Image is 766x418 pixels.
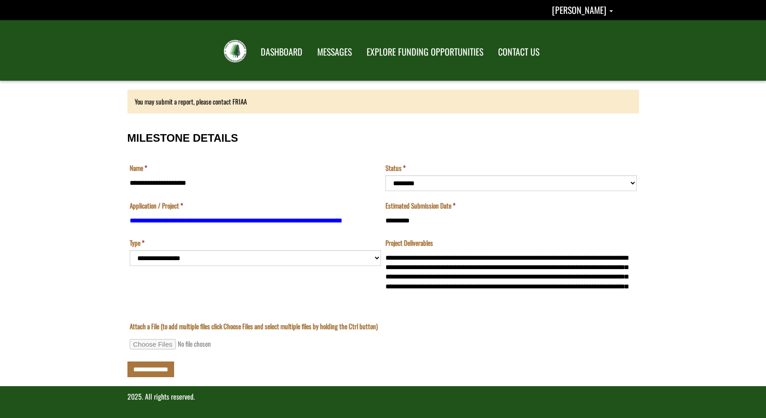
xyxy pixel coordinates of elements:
[142,391,195,402] span: . All rights reserved.
[127,132,639,144] h3: MILESTONE DETAILS
[360,41,490,63] a: EXPLORE FUNDING OPPORTUNITIES
[552,3,606,17] span: [PERSON_NAME]
[311,41,359,63] a: MESSAGES
[130,163,147,173] label: Name
[130,213,381,228] input: Application / Project is a required field.
[130,201,183,210] label: Application / Project
[130,175,381,191] input: Name
[127,123,639,377] div: Milestone Details
[385,238,433,248] label: Project Deliverables
[385,250,637,294] textarea: Project Deliverables
[491,41,546,63] a: CONTACT US
[130,322,378,331] label: Attach a File (to add multiple files click Choose Files and select multiple files by holding the ...
[224,40,246,62] img: FRIAA Submissions Portal
[127,90,639,113] div: You may submit a report, please contact FRIAA
[385,163,406,173] label: Status
[127,392,639,402] p: 2025
[130,238,144,248] label: Type
[552,3,613,17] a: Courtney Lakevold
[253,38,546,63] nav: Main Navigation
[385,201,455,210] label: Estimated Submission Date
[130,339,252,349] input: Attach a File (to add multiple files click Choose Files and select multiple files by holding the ...
[254,41,309,63] a: DASHBOARD
[127,123,639,304] fieldset: MILESTONE DETAILS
